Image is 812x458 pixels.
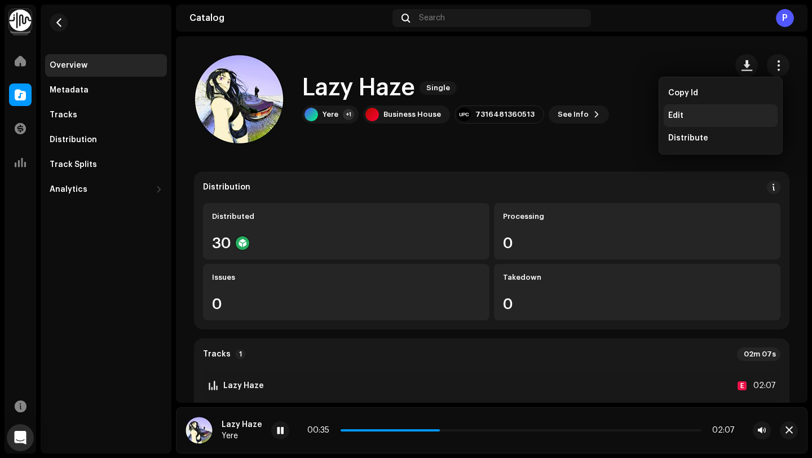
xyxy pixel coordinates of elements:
[50,86,89,95] div: Metadata
[222,420,262,429] div: Lazy Haze
[235,349,245,359] p-badge: 1
[776,9,794,27] div: P
[45,54,167,77] re-m-nav-item: Overview
[45,129,167,151] re-m-nav-item: Distribution
[738,381,747,390] div: E
[186,417,213,444] img: 3b071a0f-c4a4-4cbd-a777-87c8e9bb4081
[50,111,77,120] div: Tracks
[419,14,445,23] span: Search
[222,431,262,441] div: Yere
[7,424,34,451] div: Open Intercom Messenger
[737,347,780,361] div: 02m 07s
[503,212,771,221] div: Processing
[45,104,167,126] re-m-nav-item: Tracks
[203,350,231,359] strong: Tracks
[45,153,167,176] re-m-nav-item: Track Splits
[323,110,338,119] div: Yere
[503,273,771,282] div: Takedown
[668,89,698,98] span: Copy Id
[302,75,415,101] h1: Lazy Haze
[50,135,97,144] div: Distribution
[420,81,457,95] span: Single
[668,111,683,120] span: Edit
[45,178,167,201] re-m-nav-dropdown: Analytics
[50,61,87,70] div: Overview
[9,9,32,32] img: 0f74c21f-6d1c-4dbc-9196-dbddad53419e
[668,134,708,143] span: Distribute
[50,185,87,194] div: Analytics
[307,426,336,435] div: 00:35
[751,379,776,393] div: 02:07
[203,183,250,192] div: Distribution
[189,14,388,23] div: Catalog
[558,103,589,126] span: See Info
[212,273,480,282] div: Issues
[343,109,354,120] div: +1
[223,381,264,390] strong: Lazy Haze
[706,426,735,435] div: 02:07
[383,110,441,119] div: Business House
[549,105,609,124] button: See Info
[50,160,97,169] div: Track Splits
[45,79,167,102] re-m-nav-item: Metadata
[212,212,480,221] div: Distributed
[475,110,535,119] div: 7316481360513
